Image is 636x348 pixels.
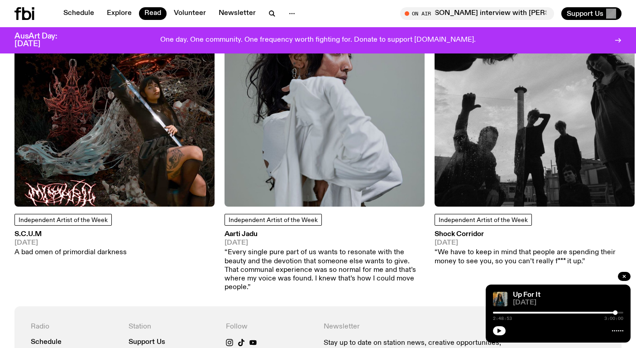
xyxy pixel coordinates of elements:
[513,300,623,306] span: [DATE]
[129,323,215,331] h4: Station
[129,339,165,346] a: Support Us
[101,7,137,20] a: Explore
[168,7,211,20] a: Volunteer
[225,231,425,292] a: Aarti Jadu[DATE]“Every single pure part of us wants to resonate with the beauty and the devotion ...
[14,248,127,257] p: A bad omen of primordial darkness
[435,214,532,226] a: Independent Artist of the Week
[439,217,528,223] span: Independent Artist of the Week
[31,339,62,346] a: Schedule
[225,214,322,226] a: Independent Artist of the Week
[567,10,603,18] span: Support Us
[139,7,167,20] a: Read
[14,33,72,48] h3: AusArt Day: [DATE]
[400,7,554,20] button: On Air[DATE] Arvos with [PERSON_NAME] / [PERSON_NAME] interview with [PERSON_NAME]
[14,231,127,257] a: S.C.U.M[DATE]A bad omen of primordial darkness
[513,291,540,299] a: Up For It
[213,7,261,20] a: Newsletter
[435,231,635,238] h3: Shock Corridor
[435,231,635,266] a: Shock Corridor[DATE]“We have to keep in mind that people are spending their money to see you, so ...
[493,292,507,306] img: Ify - a Brown Skin girl with black braided twists, looking up to the side with her tongue stickin...
[19,217,108,223] span: Independent Artist of the Week
[58,7,100,20] a: Schedule
[225,248,425,292] p: “Every single pure part of us wants to resonate with the beauty and the devotion that someone els...
[435,248,635,266] p: “We have to keep in mind that people are spending their money to see you, so you can’t really f**...
[561,7,622,20] button: Support Us
[604,316,623,321] span: 3:00:00
[225,240,425,246] span: [DATE]
[493,316,512,321] span: 2:48:53
[160,36,476,44] p: One day. One community. One frequency worth fighting for. Donate to support [DOMAIN_NAME].
[435,6,635,207] img: A black and white image of the six members of Shock Corridor, cast slightly in shadow
[324,323,508,331] h4: Newsletter
[229,217,318,223] span: Independent Artist of the Week
[14,214,112,226] a: Independent Artist of the Week
[226,323,313,331] h4: Follow
[14,240,127,246] span: [DATE]
[14,231,127,238] h3: S.C.U.M
[225,231,425,238] h3: Aarti Jadu
[435,240,635,246] span: [DATE]
[31,323,118,331] h4: Radio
